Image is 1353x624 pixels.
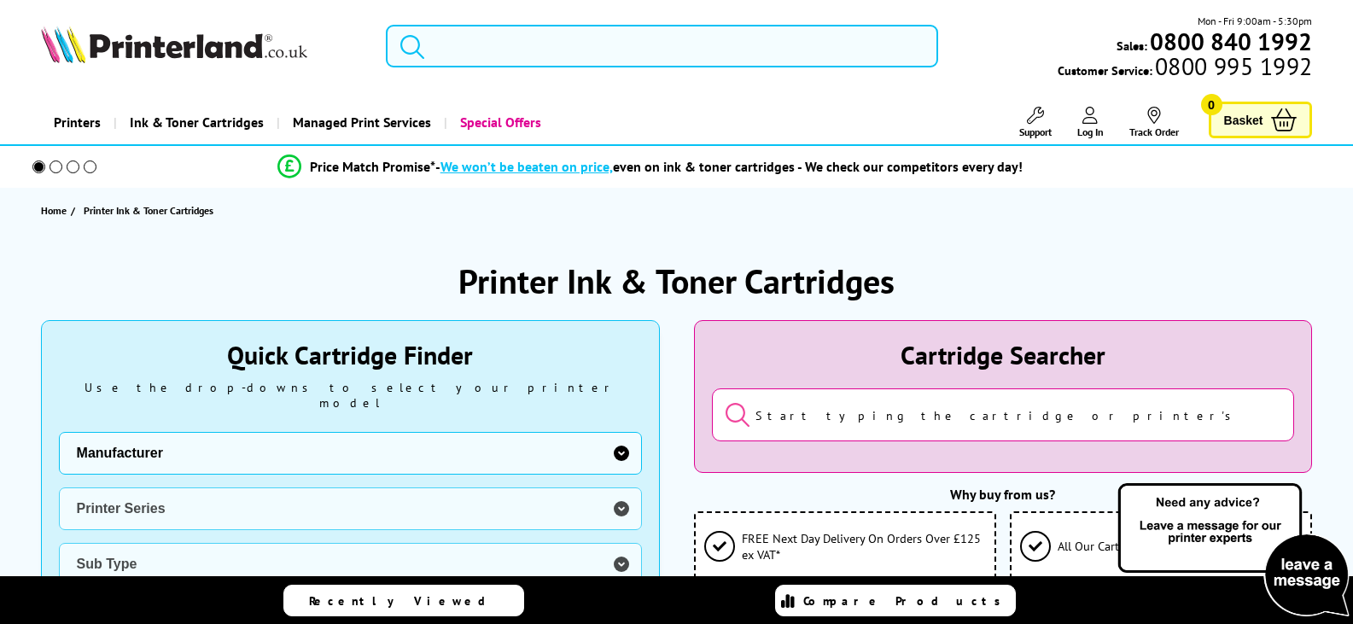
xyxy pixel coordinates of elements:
a: Support [1019,107,1052,138]
a: Home [41,201,71,219]
a: Recently Viewed [283,585,524,616]
div: Cartridge Searcher [712,338,1295,371]
img: Printerland Logo [41,26,307,63]
a: Basket 0 [1209,102,1313,138]
div: Use the drop-downs to select your printer model [59,380,642,411]
span: Printer Ink & Toner Cartridges [84,204,213,217]
span: Support [1019,125,1052,138]
span: All Our Cartridges Protect Your Warranty [1058,538,1269,554]
span: Mon - Fri 9:00am - 5:30pm [1198,13,1312,29]
a: Log In [1077,107,1104,138]
span: 0800 995 1992 [1152,58,1312,74]
span: FREE Next Day Delivery On Orders Over £125 ex VAT* [742,530,986,563]
a: Ink & Toner Cartridges [114,101,277,144]
li: modal_Promise [9,152,1291,182]
input: Start typing the cartridge or printer's name... [712,388,1295,441]
a: 0800 840 1992 [1147,33,1312,50]
div: Quick Cartridge Finder [59,338,642,371]
span: Ink & Toner Cartridges [130,101,264,144]
a: Special Offers [444,101,554,144]
a: Printers [41,101,114,144]
div: Why buy from us? [694,486,1313,503]
span: We won’t be beaten on price, [440,158,613,175]
a: Track Order [1129,107,1179,138]
a: Compare Products [775,585,1016,616]
a: Printerland Logo [41,26,365,67]
span: Recently Viewed [309,593,503,609]
div: - even on ink & toner cartridges - We check our competitors every day! [435,158,1023,175]
a: Managed Print Services [277,101,444,144]
b: 0800 840 1992 [1150,26,1312,57]
span: Price Match Promise* [310,158,435,175]
span: Log In [1077,125,1104,138]
img: Open Live Chat window [1114,481,1353,621]
h1: Printer Ink & Toner Cartridges [458,259,895,303]
span: 0 [1201,94,1222,115]
span: Customer Service: [1058,58,1312,79]
span: Basket [1224,108,1263,131]
span: Compare Products [803,593,1010,609]
span: Sales: [1117,38,1147,54]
